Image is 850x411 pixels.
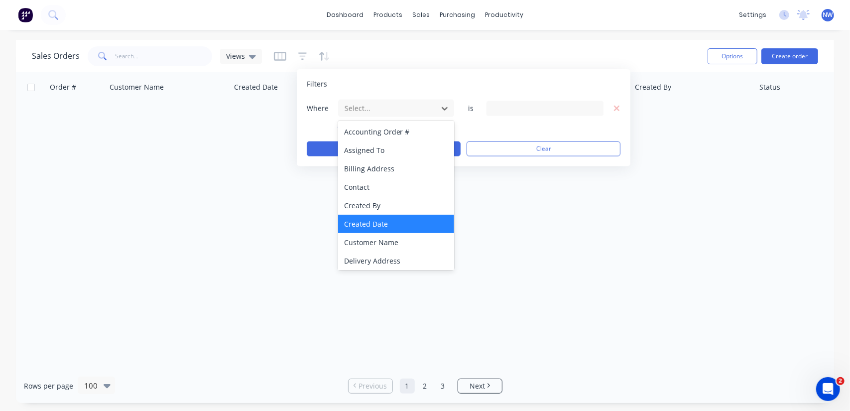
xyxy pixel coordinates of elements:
div: settings [734,7,771,22]
button: Clear [467,141,620,156]
div: Created Date [338,215,455,233]
iframe: Intercom live chat [816,377,840,401]
div: Delivery Address [338,252,455,270]
h1: Sales Orders [32,51,80,61]
div: Assigned To [338,141,455,159]
div: Contact [338,178,455,196]
div: productivity [480,7,528,22]
div: Created By [338,196,455,215]
div: Created By [635,82,671,92]
div: Order # [50,82,76,92]
div: purchasing [435,7,480,22]
div: Customer Name [110,82,164,92]
button: Options [708,48,757,64]
button: Apply [307,141,461,156]
div: sales [407,7,435,22]
div: Billing Address [338,159,455,178]
button: Create order [761,48,818,64]
div: Customer Name [338,233,455,252]
div: Status [759,82,780,92]
span: 2 [837,377,845,385]
ul: Pagination [344,379,506,394]
span: Filters [307,79,327,89]
a: Page 3 [436,379,451,394]
span: is [461,103,481,113]
a: Page 1 is your current page [400,379,415,394]
span: NW [823,10,833,19]
input: Search... [116,46,213,66]
a: dashboard [322,7,368,22]
span: Next [470,381,485,391]
div: Accounting Order # [338,123,455,141]
span: Views [226,51,245,61]
span: Where [307,103,337,113]
div: products [368,7,407,22]
a: Next page [458,381,502,391]
span: Previous [359,381,387,391]
a: Page 2 [418,379,433,394]
a: Previous page [349,381,392,391]
span: Rows per page [24,381,73,391]
img: Factory [18,7,33,22]
div: Created Date [234,82,278,92]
